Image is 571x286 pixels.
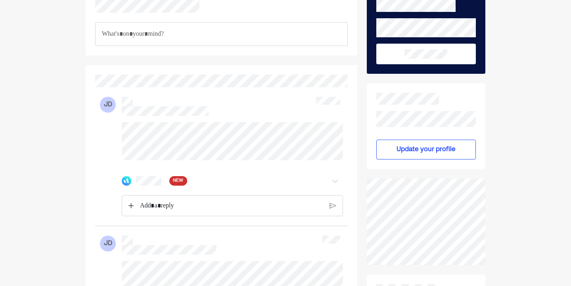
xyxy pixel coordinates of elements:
div: JD [100,97,116,113]
span: NEW [173,177,183,185]
button: Update your profile [376,140,476,159]
div: JD [100,236,116,251]
div: Rich Text Editor. Editing area: main [136,196,327,216]
div: Rich Text Editor. Editing area: main [95,22,348,46]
